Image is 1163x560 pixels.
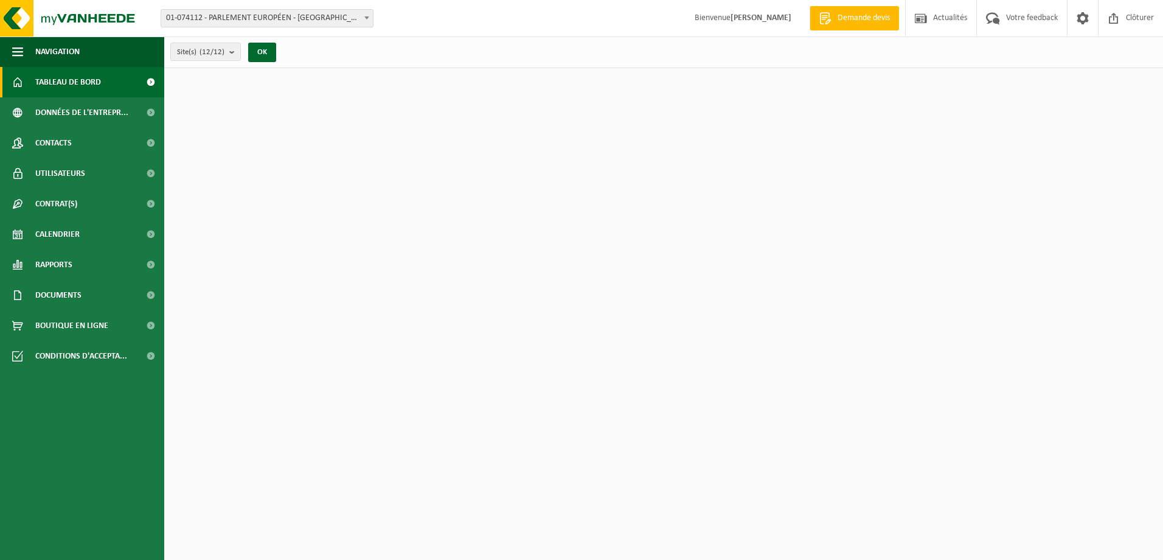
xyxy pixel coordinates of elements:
[161,10,373,27] span: 01-074112 - PARLEMENT EUROPÉEN - LUXEMBOURG
[835,12,893,24] span: Demande devis
[200,48,224,56] count: (12/12)
[810,6,899,30] a: Demande devis
[35,219,80,250] span: Calendrier
[35,97,128,128] span: Données de l'entrepr...
[35,158,85,189] span: Utilisateurs
[35,280,82,310] span: Documents
[177,43,224,61] span: Site(s)
[248,43,276,62] button: OK
[161,9,373,27] span: 01-074112 - PARLEMENT EUROPÉEN - LUXEMBOURG
[35,341,127,371] span: Conditions d'accepta...
[35,67,101,97] span: Tableau de bord
[35,189,77,219] span: Contrat(s)
[35,37,80,67] span: Navigation
[35,128,72,158] span: Contacts
[35,310,108,341] span: Boutique en ligne
[170,43,241,61] button: Site(s)(12/12)
[731,13,791,23] strong: [PERSON_NAME]
[35,250,72,280] span: Rapports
